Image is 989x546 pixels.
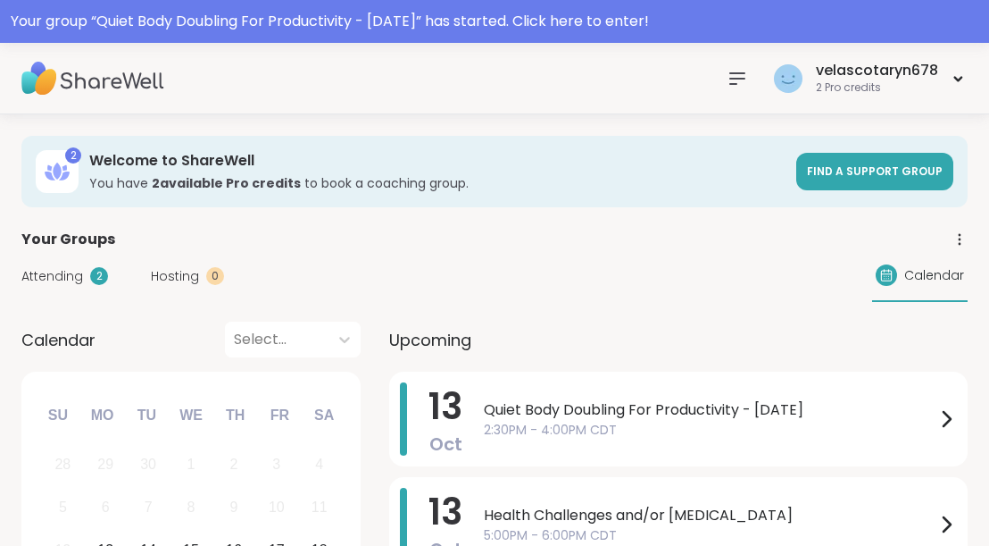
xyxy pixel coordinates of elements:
[229,452,237,476] div: 2
[129,489,168,527] div: Not available Tuesday, October 7th, 2025
[300,446,338,484] div: Not available Saturday, October 4th, 2025
[129,446,168,484] div: Not available Tuesday, September 30th, 2025
[102,495,110,519] div: 6
[484,421,935,440] span: 2:30PM - 4:00PM CDT
[38,396,78,435] div: Su
[187,495,195,519] div: 8
[312,495,328,519] div: 11
[21,328,96,352] span: Calendar
[21,47,164,110] img: ShareWell Nav Logo
[206,267,224,285] div: 0
[44,489,82,527] div: Not available Sunday, October 5th, 2025
[97,452,113,476] div: 29
[145,495,153,519] div: 7
[140,452,156,476] div: 30
[796,153,953,190] a: Find a support group
[304,396,344,435] div: Sa
[54,452,71,476] div: 28
[904,266,964,285] span: Calendar
[215,489,253,527] div: Not available Thursday, October 9th, 2025
[257,446,295,484] div: Not available Friday, October 3rd, 2025
[187,452,195,476] div: 1
[87,446,125,484] div: Not available Monday, September 29th, 2025
[229,495,237,519] div: 9
[216,396,255,435] div: Th
[428,487,462,537] span: 13
[215,446,253,484] div: Not available Thursday, October 2nd, 2025
[260,396,299,435] div: Fr
[127,396,166,435] div: Tu
[172,489,211,527] div: Not available Wednesday, October 8th, 2025
[89,174,785,192] h3: You have to book a coaching group.
[429,432,462,457] span: Oct
[152,174,301,192] b: 2 available Pro credit s
[257,489,295,527] div: Not available Friday, October 10th, 2025
[65,147,81,164] div: 2
[172,446,211,484] div: Not available Wednesday, October 1st, 2025
[816,61,938,80] div: velascotaryn678
[774,64,802,93] img: velascotaryn678
[816,80,938,96] div: 2 Pro credits
[151,267,199,286] span: Hosting
[11,11,978,32] div: Your group “ Quiet Body Doubling For Productivity - [DATE] ” has started. Click here to enter!
[807,164,943,179] span: Find a support group
[89,151,785,171] h3: Welcome to ShareWell
[389,328,471,352] span: Upcoming
[300,489,338,527] div: Not available Saturday, October 11th, 2025
[484,505,935,526] span: Health Challenges and/or [MEDICAL_DATA]
[428,382,462,432] span: 13
[269,495,285,519] div: 10
[21,229,115,250] span: Your Groups
[44,446,82,484] div: Not available Sunday, September 28th, 2025
[272,452,280,476] div: 3
[90,267,108,285] div: 2
[87,489,125,527] div: Not available Monday, October 6th, 2025
[59,495,67,519] div: 5
[484,399,935,421] span: Quiet Body Doubling For Productivity - [DATE]
[82,396,121,435] div: Mo
[171,396,211,435] div: We
[315,452,323,476] div: 4
[21,267,83,286] span: Attending
[484,526,935,545] span: 5:00PM - 6:00PM CDT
